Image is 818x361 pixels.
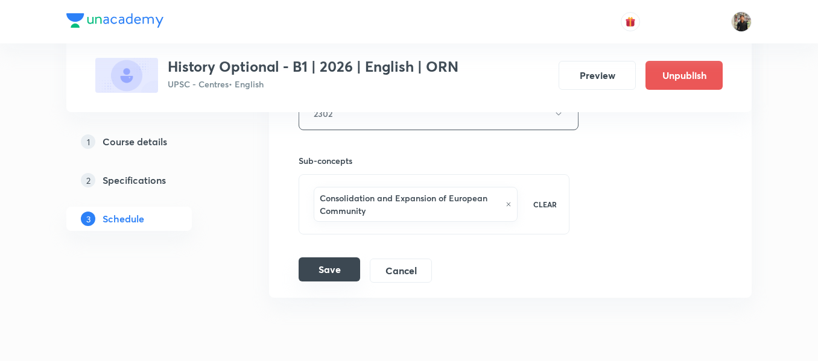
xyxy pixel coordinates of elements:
h3: History Optional - B1 | 2026 | English | ORN [168,58,458,75]
button: Cancel [370,259,432,283]
h6: Sub-concepts [299,154,569,167]
img: Company Logo [66,13,163,28]
img: Yudhishthir [731,11,752,32]
img: avatar [625,16,636,27]
button: avatar [621,12,640,31]
h6: Consolidation and Expansion of European Community [320,192,499,217]
img: 2C8F7442-263B-41A5-A072-F7E5F5FB8872_plus.png [95,58,158,93]
h5: Schedule [103,212,144,226]
button: Unpublish [645,61,723,90]
p: 3 [81,212,95,226]
button: 2302 [299,97,579,130]
a: 2Specifications [66,168,230,192]
button: Preview [559,61,636,90]
a: 1Course details [66,130,230,154]
p: CLEAR [533,199,557,210]
button: Save [299,257,360,281]
p: UPSC - Centres • English [168,78,458,90]
a: Company Logo [66,13,163,31]
h5: Specifications [103,173,166,187]
p: 2 [81,173,95,187]
p: 1 [81,134,95,149]
h5: Course details [103,134,167,149]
